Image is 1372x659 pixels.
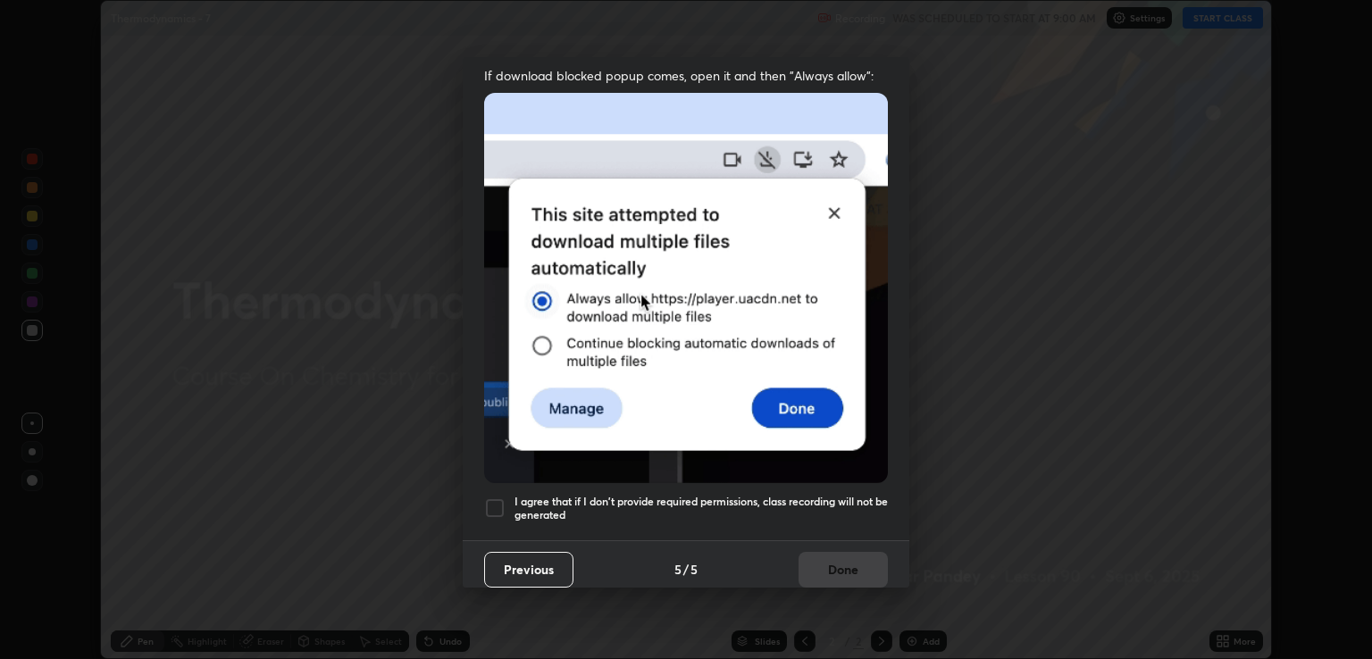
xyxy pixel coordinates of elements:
button: Previous [484,552,573,588]
h4: 5 [690,560,698,579]
h4: 5 [674,560,682,579]
h5: I agree that if I don't provide required permissions, class recording will not be generated [514,495,888,522]
span: If download blocked popup comes, open it and then "Always allow": [484,67,888,84]
h4: / [683,560,689,579]
img: downloads-permission-blocked.gif [484,93,888,483]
